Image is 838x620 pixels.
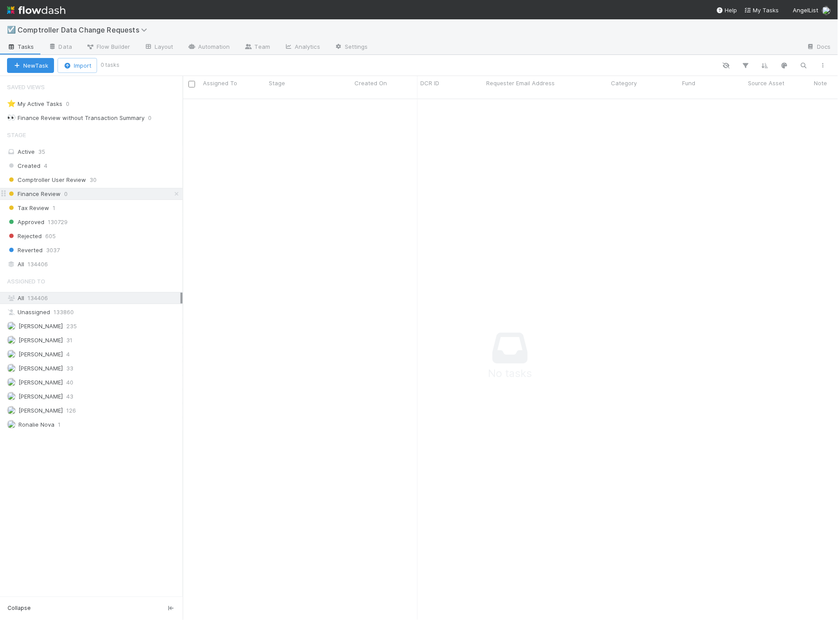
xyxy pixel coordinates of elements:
[7,259,181,270] div: All
[18,25,152,34] span: Comptroller Data Change Requests
[66,377,73,388] span: 40
[101,61,119,69] small: 0 tasks
[18,421,54,428] span: Ronalie Nova
[327,40,375,54] a: Settings
[7,42,34,51] span: Tasks
[748,79,784,87] span: Source Asset
[41,40,79,54] a: Data
[53,203,55,214] span: 1
[7,272,45,290] span: Assigned To
[420,79,439,87] span: DCR ID
[58,58,97,73] button: Import
[18,351,63,358] span: [PERSON_NAME]
[7,307,181,318] div: Unassigned
[793,7,819,14] span: AngelList
[7,100,16,107] span: ⭐
[148,112,160,123] span: 0
[86,42,130,51] span: Flow Builder
[18,323,63,330] span: [PERSON_NAME]
[46,245,60,256] span: 3037
[18,393,63,400] span: [PERSON_NAME]
[7,336,16,344] img: avatar_aa70801e-8de5-4477-ab9d-eb7c67de69c1.png
[7,126,26,144] span: Stage
[188,81,195,87] input: Toggle All Rows Selected
[7,322,16,330] img: avatar_b18de8e2-1483-4e81-aa60-0a3d21592880.png
[822,6,831,15] img: avatar_c7c7de23-09de-42ad-8e02-7981c37ee075.png
[7,3,65,18] img: logo-inverted-e16ddd16eac7371096b0.svg
[64,189,68,199] span: 0
[7,78,45,96] span: Saved Views
[28,294,48,301] span: 134406
[7,293,181,304] div: All
[137,40,181,54] a: Layout
[744,6,779,15] a: My Tasks
[7,350,16,359] img: avatar_030f5503-c087-43c2-95d1-dd8963b2926c.png
[611,79,637,87] span: Category
[66,363,73,374] span: 33
[486,79,555,87] span: Requester Email Address
[79,40,137,54] a: Flow Builder
[7,112,144,123] div: Finance Review without Transaction Summary
[66,391,73,402] span: 43
[269,79,285,87] span: Stage
[66,349,70,360] span: 4
[7,217,44,228] span: Approved
[48,217,68,228] span: 130729
[28,259,48,270] span: 134406
[7,98,62,109] div: My Active Tasks
[66,321,77,332] span: 235
[7,203,49,214] span: Tax Review
[45,231,56,242] span: 605
[66,98,78,109] span: 0
[716,6,737,15] div: Help
[7,146,181,157] div: Active
[7,420,16,429] img: avatar_0d9988fd-9a15-4cc7-ad96-88feab9e0fa9.png
[7,392,16,401] img: avatar_e5ec2f5b-afc7-4357-8cf1-2139873d70b1.png
[66,405,76,416] span: 126
[744,7,779,14] span: My Tasks
[66,335,72,346] span: 31
[682,79,695,87] span: Fund
[90,174,97,185] span: 30
[7,189,61,199] span: Finance Review
[814,79,827,87] span: Note
[800,40,838,54] a: Docs
[181,40,237,54] a: Automation
[7,378,16,387] img: avatar_c7c7de23-09de-42ad-8e02-7981c37ee075.png
[7,364,16,373] img: avatar_04f2f553-352a-453f-b9fb-c6074dc60769.png
[203,79,237,87] span: Assigned To
[18,407,63,414] span: [PERSON_NAME]
[38,148,45,155] span: 35
[54,307,74,318] span: 133860
[18,379,63,386] span: [PERSON_NAME]
[354,79,387,87] span: Created On
[7,245,43,256] span: Reverted
[18,365,63,372] span: [PERSON_NAME]
[7,174,86,185] span: Comptroller User Review
[7,58,54,73] button: NewTask
[7,406,16,415] img: avatar_8c44b08f-3bc4-4c10-8fb8-2c0d4b5a4cd3.png
[7,26,16,33] span: ☑️
[44,160,47,171] span: 4
[7,114,16,121] span: 👀
[18,337,63,344] span: [PERSON_NAME]
[7,605,31,613] span: Collapse
[237,40,277,54] a: Team
[58,419,61,430] span: 1
[7,231,42,242] span: Rejected
[277,40,327,54] a: Analytics
[7,160,40,171] span: Created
